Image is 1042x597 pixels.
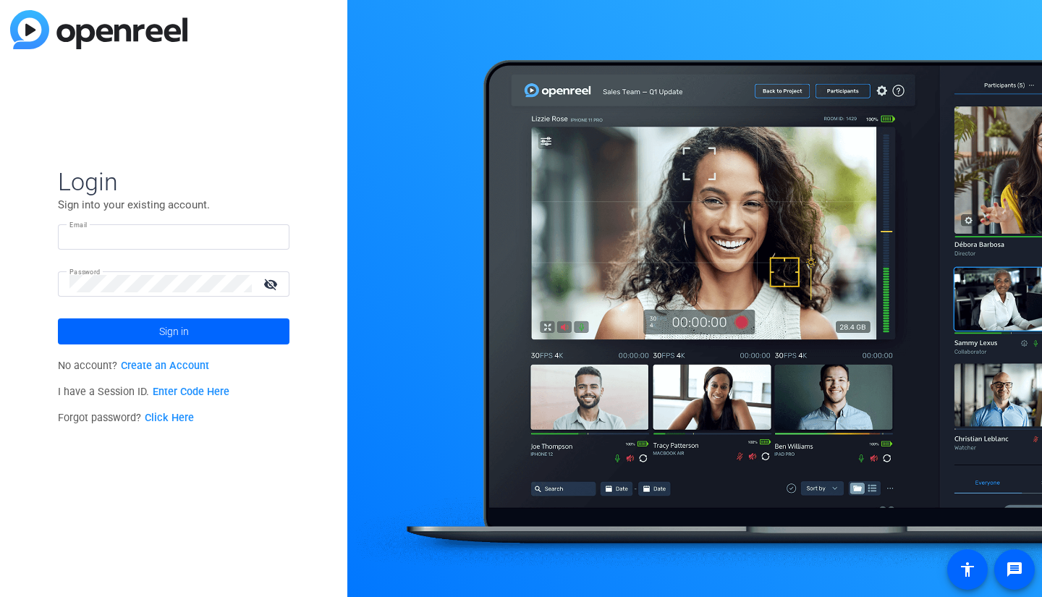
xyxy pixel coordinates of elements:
[10,10,187,49] img: blue-gradient.svg
[58,386,229,398] span: I have a Session ID.
[58,197,289,213] p: Sign into your existing account.
[121,360,209,372] a: Create an Account
[58,166,289,197] span: Login
[153,386,229,398] a: Enter Code Here
[58,318,289,344] button: Sign in
[58,412,194,424] span: Forgot password?
[58,360,209,372] span: No account?
[69,268,101,276] mat-label: Password
[159,313,189,350] span: Sign in
[959,561,976,578] mat-icon: accessibility
[255,274,289,295] mat-icon: visibility_off
[145,412,194,424] a: Click Here
[69,221,88,229] mat-label: Email
[1006,561,1023,578] mat-icon: message
[69,228,278,245] input: Enter Email Address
